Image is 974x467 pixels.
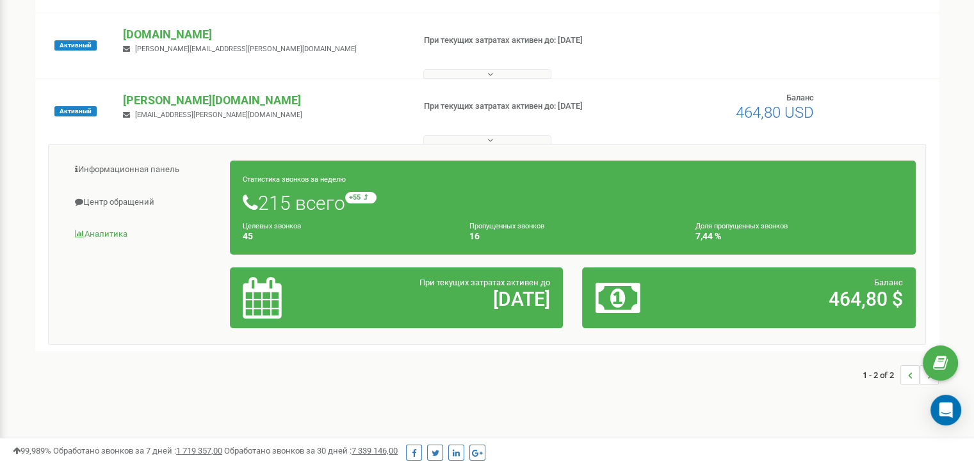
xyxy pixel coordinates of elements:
h4: 45 [243,232,450,241]
small: Статистика звонков за неделю [243,175,346,184]
h2: [DATE] [352,289,550,310]
a: Информационная панель [58,154,231,186]
p: При текущих затратах активен до: [DATE] [424,35,629,47]
span: Активный [54,106,97,116]
span: Обработано звонков за 7 дней : [53,446,222,455]
a: Аналитика [58,219,231,250]
span: Баланс [874,278,903,287]
div: Open Intercom Messenger [930,395,961,425]
p: [PERSON_NAME][DOMAIN_NAME] [123,92,403,109]
small: Пропущенных звонков [469,222,544,230]
nav: ... [863,352,939,397]
span: [PERSON_NAME][EMAIL_ADDRESS][PERSON_NAME][DOMAIN_NAME] [135,45,357,53]
u: 7 339 146,00 [352,446,398,455]
p: [DOMAIN_NAME] [123,26,403,43]
h1: 215 всего [243,192,903,214]
h2: 464,80 $ [704,289,903,310]
u: 1 719 357,00 [176,446,222,455]
span: 464,80 USD [736,104,814,122]
h4: 16 [469,232,677,241]
small: +55 [345,192,377,203]
span: 99,989% [13,446,51,455]
small: Доля пропущенных звонков [695,222,788,230]
a: Центр обращений [58,187,231,218]
span: Обработано звонков за 30 дней : [224,446,398,455]
span: [EMAIL_ADDRESS][PERSON_NAME][DOMAIN_NAME] [135,111,302,119]
p: При текущих затратах активен до: [DATE] [424,100,629,113]
span: Активный [54,40,97,51]
span: 1 - 2 of 2 [863,365,900,384]
h4: 7,44 % [695,232,903,241]
span: Баланс [786,93,814,102]
small: Целевых звонков [243,222,301,230]
span: При текущих затратах активен до [419,278,550,287]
